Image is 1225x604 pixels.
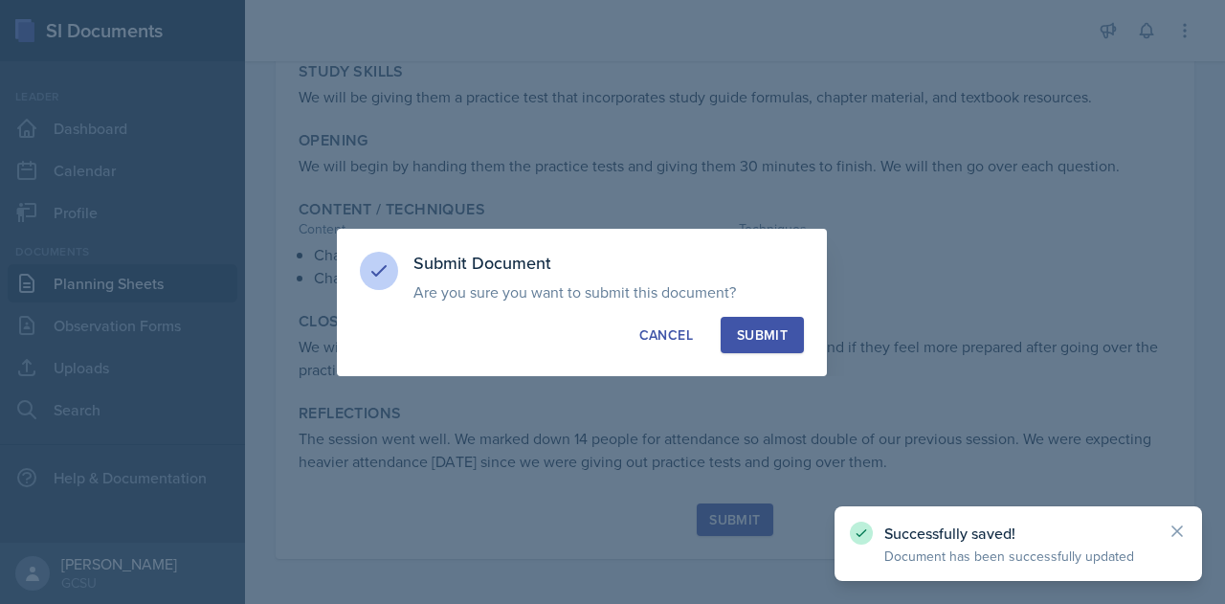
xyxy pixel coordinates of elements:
[884,547,1152,566] p: Document has been successfully updated
[737,325,788,345] div: Submit
[413,252,804,275] h3: Submit Document
[639,325,693,345] div: Cancel
[721,317,804,353] button: Submit
[623,317,709,353] button: Cancel
[413,282,804,302] p: Are you sure you want to submit this document?
[884,524,1152,543] p: Successfully saved!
